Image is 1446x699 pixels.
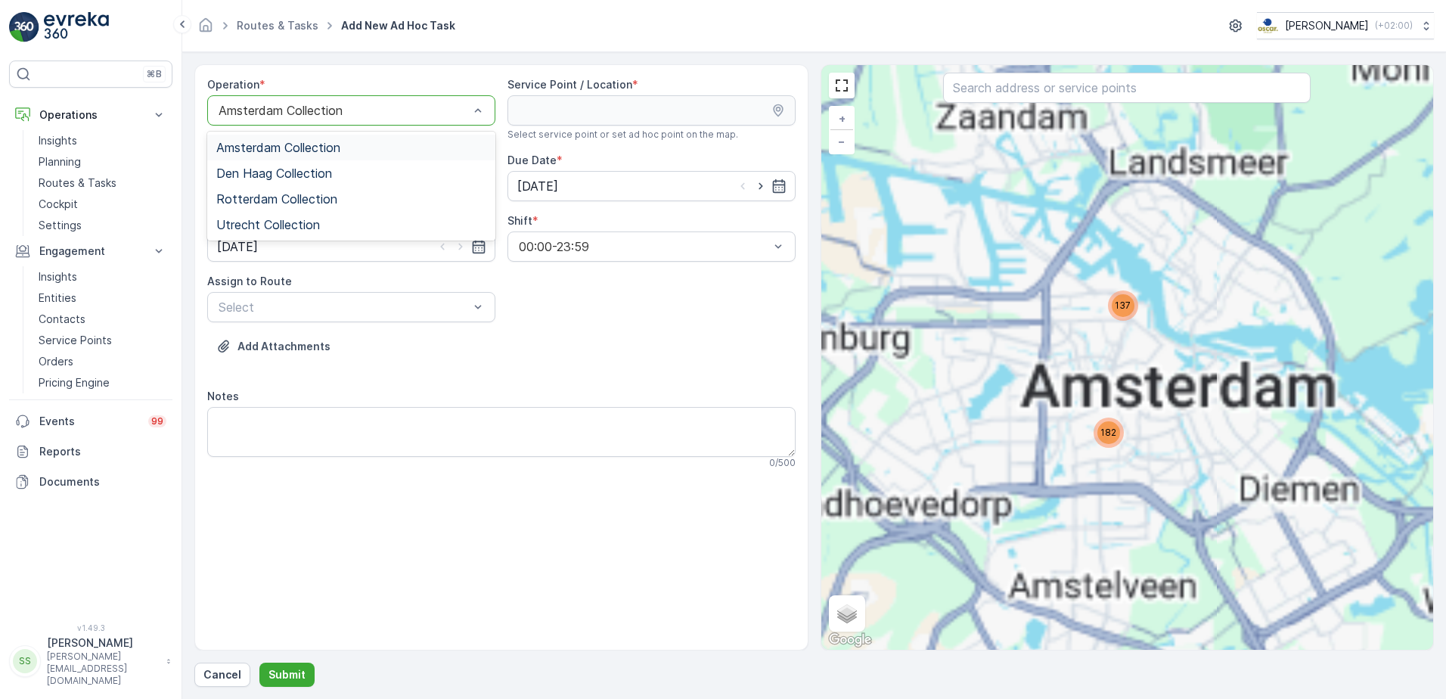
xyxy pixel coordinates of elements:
a: Pricing Engine [33,372,172,393]
label: Service Point / Location [507,78,632,91]
p: Insights [39,269,77,284]
p: Submit [268,667,306,682]
img: basis-logo_rgb2x.png [1257,17,1279,34]
span: 137 [1115,300,1131,311]
label: Shift [507,214,532,227]
a: Routes & Tasks [237,19,318,32]
p: Contacts [39,312,85,327]
a: Zoom Out [830,130,853,153]
p: Add Attachments [237,339,330,354]
button: Engagement [9,236,172,266]
a: Entities [33,287,172,309]
button: Cancel [194,663,250,687]
label: Operation [207,78,259,91]
p: Planning [39,154,81,169]
p: Settings [39,218,82,233]
button: [PERSON_NAME](+02:00) [1257,12,1434,39]
span: Rotterdam Collection [216,192,337,206]
input: dd/mm/yyyy [207,231,495,262]
input: Search address or service points [943,73,1311,103]
img: logo_light-DOdMpM7g.png [44,12,109,42]
button: SS[PERSON_NAME][PERSON_NAME][EMAIL_ADDRESS][DOMAIN_NAME] [9,635,172,687]
input: dd/mm/yyyy [507,171,796,201]
div: 182 [1094,418,1124,448]
a: Homepage [197,23,214,36]
p: Routes & Tasks [39,176,116,191]
span: Amsterdam Collection [216,141,340,154]
div: 137 [1108,290,1138,321]
button: Operations [9,100,172,130]
span: 182 [1100,427,1116,438]
p: Entities [39,290,76,306]
button: Submit [259,663,315,687]
a: Reports [9,436,172,467]
p: 99 [151,415,163,427]
p: [PERSON_NAME] [47,635,159,651]
p: Reports [39,444,166,459]
span: − [838,135,846,148]
p: [PERSON_NAME] [1285,18,1369,33]
a: Open this area in Google Maps (opens a new window) [825,630,875,650]
p: ⌘B [147,68,162,80]
p: Documents [39,474,166,489]
a: Events99 [9,406,172,436]
a: Layers [830,597,864,630]
img: Google [825,630,875,650]
p: 0 / 500 [769,457,796,469]
button: Upload File [207,334,340,359]
a: Routes & Tasks [33,172,172,194]
a: Planning [33,151,172,172]
label: Due Date [507,154,557,166]
a: View Fullscreen [830,74,853,97]
span: Select service point or set ad hoc point on the map. [507,129,738,141]
p: Orders [39,354,73,369]
img: logo [9,12,39,42]
p: Insights [39,133,77,148]
p: [PERSON_NAME][EMAIL_ADDRESS][DOMAIN_NAME] [47,651,159,687]
a: Cockpit [33,194,172,215]
p: Cancel [203,667,241,682]
p: Select [219,298,469,316]
a: Settings [33,215,172,236]
p: Events [39,414,139,429]
p: ( +02:00 ) [1375,20,1413,32]
span: Den Haag Collection [216,166,332,180]
p: Cockpit [39,197,78,212]
a: Insights [33,130,172,151]
p: Engagement [39,244,142,259]
p: Service Points [39,333,112,348]
p: Pricing Engine [39,375,110,390]
a: Orders [33,351,172,372]
span: Add New Ad Hoc Task [338,18,458,33]
label: Assign to Route [207,275,292,287]
div: SS [13,649,37,673]
p: Operations [39,107,142,123]
a: Insights [33,266,172,287]
a: Service Points [33,330,172,351]
span: v 1.49.3 [9,623,172,632]
span: + [839,112,846,125]
a: Documents [9,467,172,497]
a: Zoom In [830,107,853,130]
a: Contacts [33,309,172,330]
span: Utrecht Collection [216,218,320,231]
label: Notes [207,390,239,402]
